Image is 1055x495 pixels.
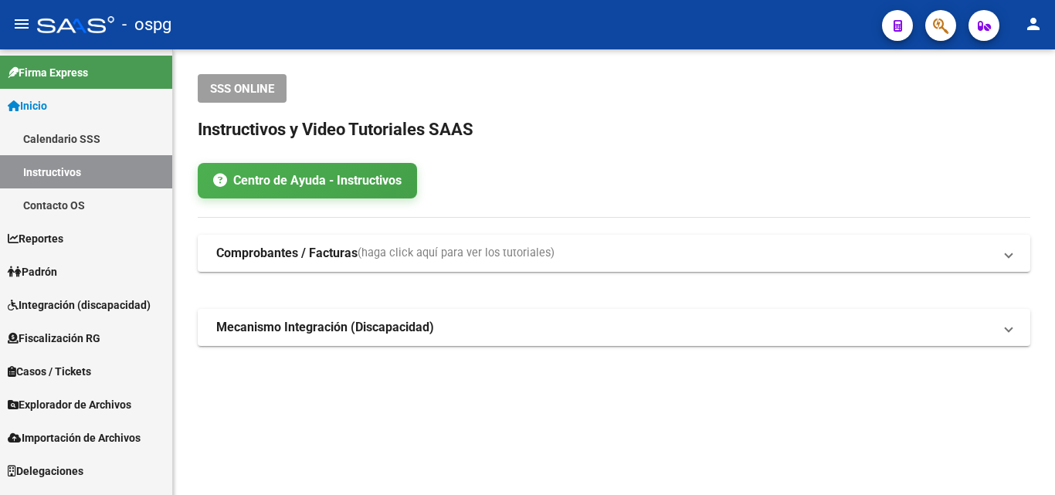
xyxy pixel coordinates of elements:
iframe: Intercom live chat [1002,442,1040,480]
mat-icon: menu [12,15,31,33]
span: Fiscalización RG [8,330,100,347]
mat-expansion-panel-header: Mecanismo Integración (Discapacidad) [198,309,1030,346]
h2: Instructivos y Video Tutoriales SAAS [198,115,1030,144]
span: Integración (discapacidad) [8,297,151,314]
span: Explorador de Archivos [8,396,131,413]
span: Delegaciones [8,463,83,480]
span: Inicio [8,97,47,114]
button: SSS ONLINE [198,74,287,103]
strong: Mecanismo Integración (Discapacidad) [216,319,434,336]
span: Padrón [8,263,57,280]
mat-expansion-panel-header: Comprobantes / Facturas(haga click aquí para ver los tutoriales) [198,235,1030,272]
span: Reportes [8,230,63,247]
span: SSS ONLINE [210,82,274,96]
span: Casos / Tickets [8,363,91,380]
span: - ospg [122,8,171,42]
a: Centro de Ayuda - Instructivos [198,163,417,198]
span: Importación de Archivos [8,429,141,446]
mat-icon: person [1024,15,1043,33]
span: (haga click aquí para ver los tutoriales) [358,245,555,262]
strong: Comprobantes / Facturas [216,245,358,262]
span: Firma Express [8,64,88,81]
